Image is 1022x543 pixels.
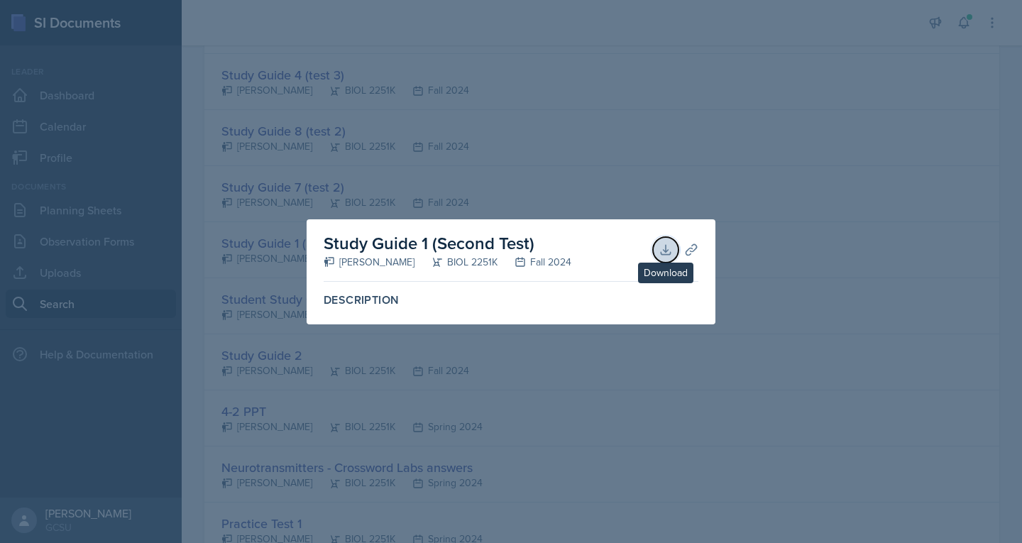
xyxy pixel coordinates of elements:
[414,255,498,270] div: BIOL 2251K
[653,237,678,263] button: Download
[498,255,571,270] div: Fall 2024
[324,255,414,270] div: [PERSON_NAME]
[324,231,571,256] h2: Study Guide 1 (Second Test)
[324,293,698,307] label: Description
